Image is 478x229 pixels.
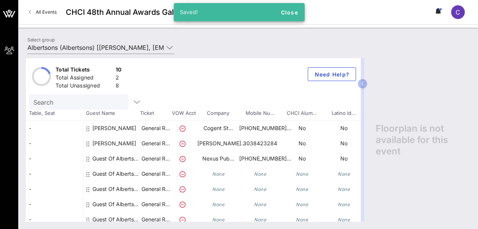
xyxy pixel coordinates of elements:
[140,181,171,197] p: General R…
[26,166,83,181] div: -
[338,186,350,192] i: None
[323,136,365,151] p: No
[140,136,171,151] p: General R…
[254,202,266,207] i: None
[239,136,281,151] p: 3038423284
[296,171,308,177] i: None
[239,110,281,117] span: Mobile Nu…
[27,37,55,43] label: Select group
[26,110,83,117] span: Table, Seat
[140,166,171,181] p: General R…
[26,151,83,166] div: -
[83,110,140,117] span: Guest Name
[322,110,364,117] span: Latino Id…
[280,9,299,16] span: Close
[116,66,122,75] div: 10
[212,186,224,192] i: None
[338,202,350,207] i: None
[197,151,239,166] p: Nexus Pub…
[170,110,197,117] span: VOW Acct
[92,151,140,172] div: Guest Of Albertsons
[24,6,61,18] a: All Events
[92,181,140,197] div: Guest Of Albertsons
[338,217,350,223] i: None
[338,171,350,177] i: None
[451,5,465,19] div: C
[197,110,239,117] span: Company
[92,166,140,181] div: Guest Of Albertsons
[36,9,57,15] span: All Events
[281,121,323,136] p: No
[239,121,281,136] p: [PHONE_NUMBER]…
[140,110,170,117] span: Ticket
[296,202,308,207] i: None
[26,197,83,212] div: -
[212,217,224,223] i: None
[197,136,239,151] p: [PERSON_NAME]…
[281,151,323,166] p: No
[26,212,83,227] div: -
[281,110,322,117] span: CHCI Alum…
[456,8,460,16] span: C
[254,171,266,177] i: None
[296,217,308,223] i: None
[140,197,171,212] p: General R…
[116,74,122,83] div: 2
[92,136,136,157] div: Kris Staaf
[56,74,113,83] div: Total Assigned
[277,5,302,19] button: Close
[376,123,470,157] span: Floorplan is not available for this event
[92,121,136,142] div: Andrew Kauders
[254,186,266,192] i: None
[66,6,178,18] span: CHCI 48th Annual Awards Gala
[116,82,122,91] div: 8
[180,9,198,15] span: Saved!
[26,121,83,136] div: -
[56,66,113,75] div: Total Tickets
[197,121,239,136] p: Cogent St…
[140,212,171,227] p: General R…
[56,82,113,91] div: Total Unassigned
[323,151,365,166] p: No
[26,181,83,197] div: -
[92,212,140,227] div: Guest Of Albertsons
[281,136,323,151] p: No
[308,67,356,81] button: Need Help?
[296,186,308,192] i: None
[254,217,266,223] i: None
[26,136,83,151] div: -
[239,151,281,166] p: [PHONE_NUMBER]…
[323,121,365,136] p: No
[92,197,140,212] div: Guest Of Albertsons
[212,202,224,207] i: None
[140,121,171,136] p: General R…
[212,171,224,177] i: None
[314,71,349,78] span: Need Help?
[140,151,171,166] p: General R…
